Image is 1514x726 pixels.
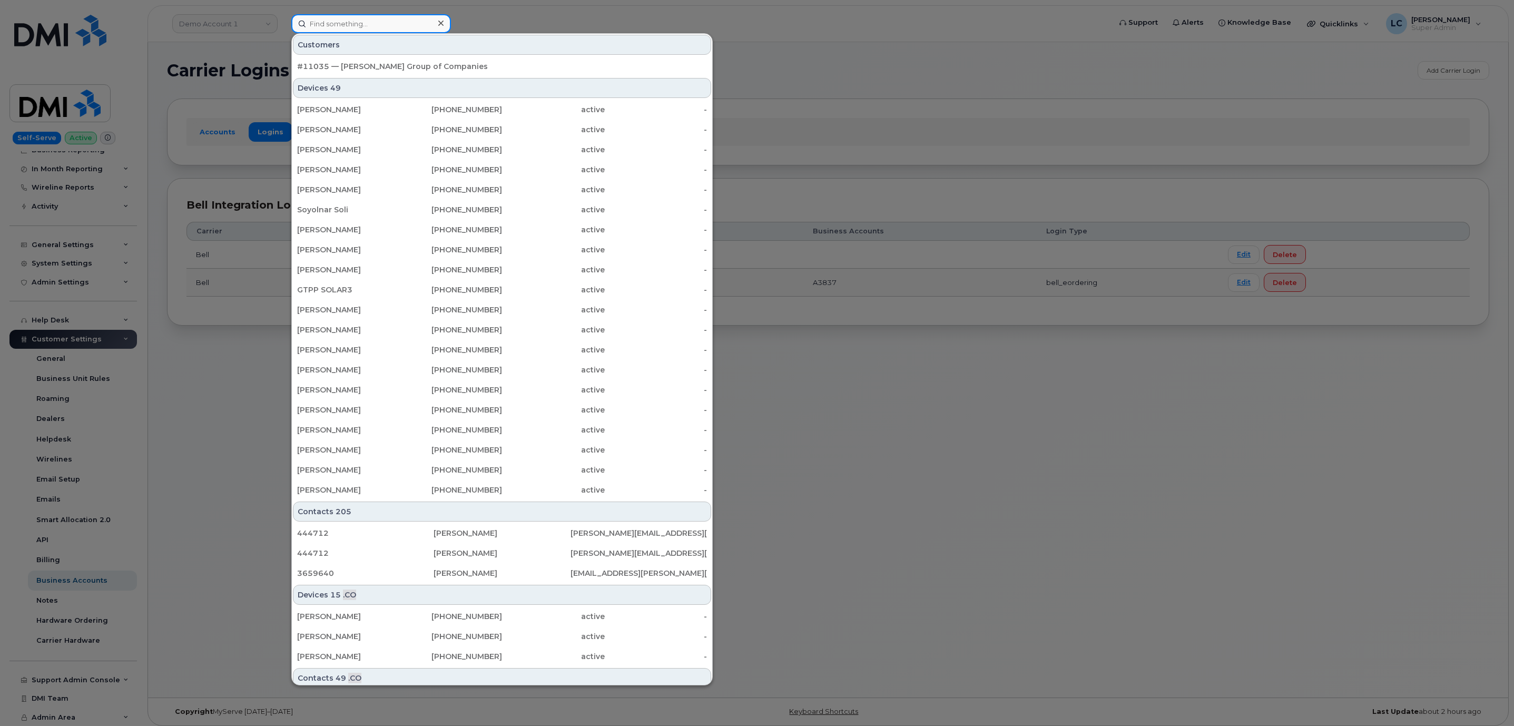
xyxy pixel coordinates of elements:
a: [PERSON_NAME][PHONE_NUMBER]active- [293,380,711,399]
div: - [605,224,707,235]
div: [PERSON_NAME] [434,568,570,578]
div: [PHONE_NUMBER] [400,611,503,622]
div: - [605,365,707,375]
div: [PERSON_NAME] [297,385,400,395]
div: [PERSON_NAME] [297,445,400,455]
div: [PERSON_NAME] [297,224,400,235]
div: active [502,204,605,215]
a: 444712[PERSON_NAME][PERSON_NAME][EMAIL_ADDRESS][PERSON_NAME][PERSON_NAME][DOMAIN_NAME] [293,544,711,563]
div: 3659640 [297,568,434,578]
div: [PHONE_NUMBER] [400,425,503,435]
div: [PERSON_NAME] [297,184,400,195]
a: [PERSON_NAME][PHONE_NUMBER]active- [293,420,711,439]
div: [PERSON_NAME] [297,465,400,475]
div: active [502,345,605,355]
div: - [605,264,707,275]
span: 15 [330,590,341,600]
span: 205 [336,506,351,517]
div: - [605,405,707,415]
div: [PERSON_NAME] [297,405,400,415]
div: [PHONE_NUMBER] [400,365,503,375]
a: Soyolnar Soli[PHONE_NUMBER]active- [293,200,711,219]
div: - [605,445,707,455]
div: [PHONE_NUMBER] [400,651,503,662]
div: [PERSON_NAME] [297,365,400,375]
div: - [605,244,707,255]
div: - [605,144,707,155]
a: [PERSON_NAME][PHONE_NUMBER]active- [293,647,711,666]
div: active [502,184,605,195]
a: [PERSON_NAME][PHONE_NUMBER]active- [293,140,711,159]
div: active [502,651,605,662]
div: active [502,365,605,375]
a: [PERSON_NAME][PHONE_NUMBER]active- [293,300,711,319]
div: 444712 [297,548,434,558]
div: [PERSON_NAME] [297,144,400,155]
div: active [502,631,605,642]
a: [PERSON_NAME][PHONE_NUMBER]active- [293,480,711,499]
div: - [605,345,707,355]
a: [PERSON_NAME][PHONE_NUMBER]active- [293,360,711,379]
div: - [605,204,707,215]
div: [PERSON_NAME] [297,325,400,335]
div: Devices [293,78,711,98]
div: active [502,425,605,435]
div: active [502,124,605,135]
div: active [502,465,605,475]
div: - [605,104,707,115]
div: GTPP SOLAR3 [297,284,400,295]
a: [PERSON_NAME][PHONE_NUMBER]active- [293,240,711,259]
span: .CO [343,590,356,600]
div: [PHONE_NUMBER] [400,445,503,455]
div: - [605,485,707,495]
a: [PERSON_NAME][PHONE_NUMBER]active- [293,100,711,119]
div: [PERSON_NAME] [297,244,400,255]
a: [PERSON_NAME][PHONE_NUMBER]active- [293,340,711,359]
div: [PERSON_NAME] [297,611,400,622]
div: active [502,405,605,415]
div: [PERSON_NAME] [434,528,570,538]
a: [PERSON_NAME][PHONE_NUMBER]active- [293,180,711,199]
a: [PERSON_NAME][PHONE_NUMBER]active- [293,607,711,626]
div: [PHONE_NUMBER] [400,485,503,495]
div: [PERSON_NAME] [297,651,400,662]
div: - [605,611,707,622]
div: - [605,284,707,295]
div: - [605,651,707,662]
div: [PHONE_NUMBER] [400,284,503,295]
div: [PHONE_NUMBER] [400,325,503,335]
div: - [605,164,707,175]
div: [PHONE_NUMBER] [400,264,503,275]
a: GTPP SOLAR3[PHONE_NUMBER]active- [293,280,711,299]
div: active [502,284,605,295]
div: active [502,305,605,315]
div: active [502,164,605,175]
div: - [605,631,707,642]
div: [PHONE_NUMBER] [400,184,503,195]
div: active [502,104,605,115]
a: 444712[PERSON_NAME][PERSON_NAME][EMAIL_ADDRESS][PERSON_NAME][PERSON_NAME][DOMAIN_NAME] [293,524,711,543]
div: - [605,325,707,335]
div: [PHONE_NUMBER] [400,224,503,235]
div: - [605,305,707,315]
div: [PERSON_NAME] [297,104,400,115]
div: - [605,425,707,435]
div: - [605,465,707,475]
a: [PERSON_NAME][PHONE_NUMBER]active- [293,120,711,139]
a: [PERSON_NAME][PHONE_NUMBER]active- [293,320,711,339]
span: 49 [336,673,346,683]
div: [PHONE_NUMBER] [400,345,503,355]
div: 444712 [297,528,434,538]
div: active [502,611,605,622]
div: [PERSON_NAME][EMAIL_ADDRESS][PERSON_NAME][PERSON_NAME][DOMAIN_NAME] [571,528,707,538]
div: Customers [293,35,711,55]
div: [PHONE_NUMBER] [400,144,503,155]
div: [PHONE_NUMBER] [400,305,503,315]
div: active [502,244,605,255]
div: active [502,325,605,335]
div: active [502,385,605,395]
a: [PERSON_NAME][PHONE_NUMBER]active- [293,260,711,279]
div: [PHONE_NUMBER] [400,164,503,175]
div: #11035 — [PERSON_NAME] Group of Companies [297,61,707,72]
div: [PHONE_NUMBER] [400,631,503,642]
